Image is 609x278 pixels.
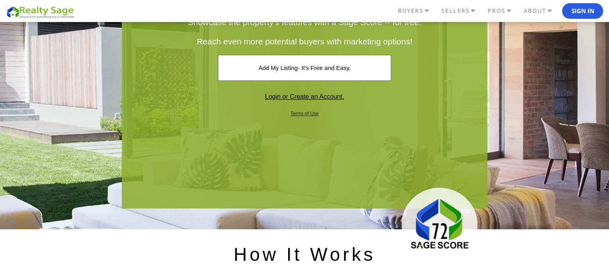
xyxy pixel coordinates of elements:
p: Showcase the property's features with a Sage Score -- for free. [136,18,473,34]
a: ABOUT [521,4,562,18]
p: Reach even more potential buyers with marketing options! [136,38,473,46]
a: Terms of Use [291,111,319,116]
a: SELLERS [439,4,485,18]
button: Sign In [562,3,603,19]
a: Add My Listing- It's Free and Easy. [218,55,391,81]
a: Login or Create an Account. [225,84,384,109]
a: PROS [485,4,521,18]
img: REALTY SAGE [6,5,78,19]
a: BUYERS [395,4,439,18]
div: How It Works [40,245,569,264]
